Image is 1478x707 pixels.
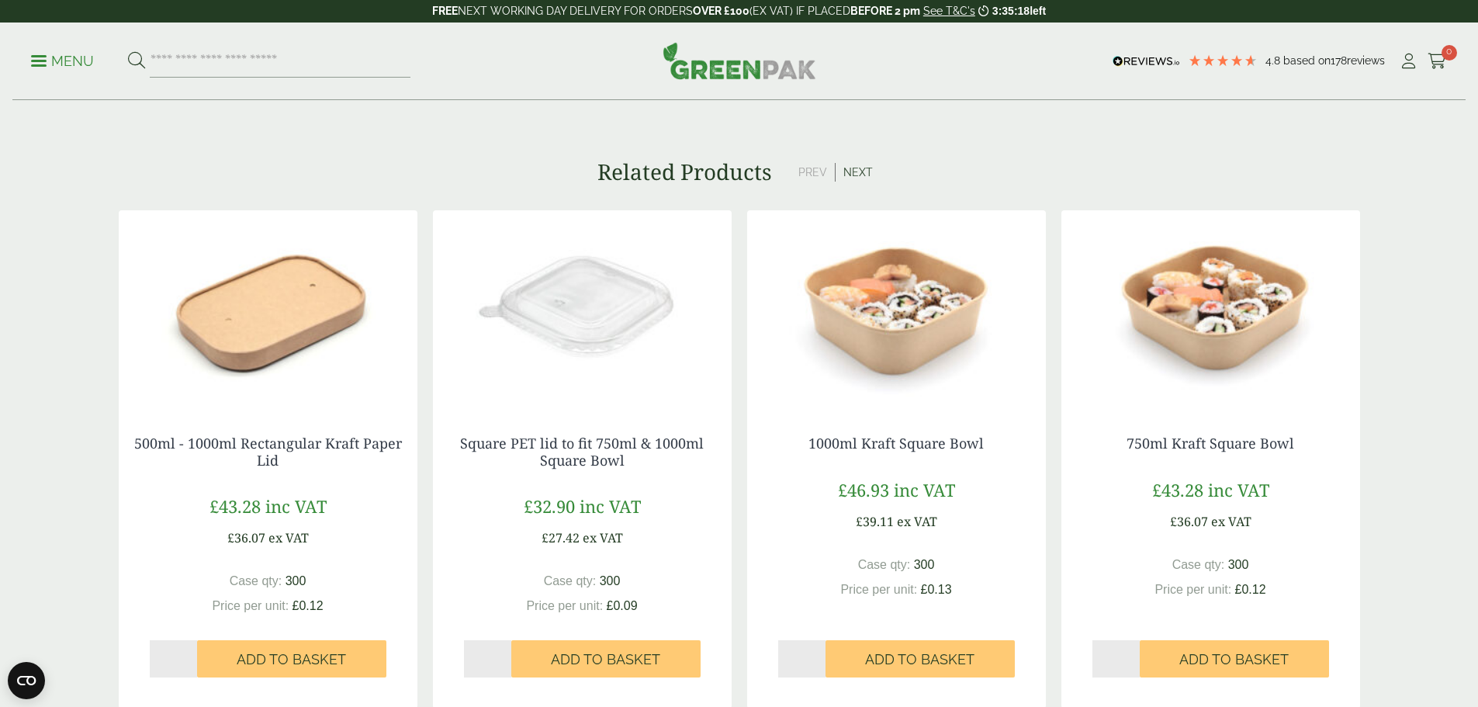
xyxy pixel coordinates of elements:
[1442,45,1457,61] span: 0
[1179,651,1289,668] span: Add to Basket
[551,651,660,668] span: Add to Basket
[542,529,549,546] span: £
[542,529,580,546] bdi: 27.42
[850,5,920,17] strong: BEFORE 2 pm
[836,163,881,182] button: Next
[826,640,1015,678] button: Add to Basket
[1152,478,1203,501] bdi: 43.28
[583,529,623,546] span: ex VAT
[237,651,346,668] span: Add to Basket
[1113,56,1180,67] img: REVIEWS.io
[1331,54,1347,67] span: 178
[856,513,894,530] bdi: 39.11
[432,5,458,17] strong: FREE
[227,529,265,546] bdi: 36.07
[1283,54,1331,67] span: Based on
[227,529,234,546] span: £
[119,210,417,404] img: 2723006 Paper Lid for Rectangular Kraft Bowl v1
[1170,513,1208,530] bdi: 36.07
[460,434,704,470] a: Square PET lid to fit 750ml & 1000ml Square Bowl
[209,494,219,518] span: £
[31,52,94,68] a: Menu
[292,599,324,612] bdi: 0.12
[914,558,935,571] span: 300
[894,478,955,501] span: inc VAT
[197,640,386,678] button: Add to Basket
[580,494,641,518] span: inc VAT
[1235,583,1242,596] span: £
[1127,434,1294,452] a: 750ml Kraft Square Bowl
[1428,50,1447,73] a: 0
[1211,513,1251,530] span: ex VAT
[230,574,282,587] span: Case qty:
[607,599,614,612] span: £
[747,210,1046,404] img: 2723009 1000ml Square Kraft Bowl with Sushi contents
[808,434,984,452] a: 1000ml Kraft Square Bowl
[433,210,732,404] img: 2723010 Square Kraft Bowl Lid, fits 500 to 1400ml Square Bowls (1)
[1188,54,1258,68] div: 4.78 Stars
[1152,478,1161,501] span: £
[865,651,974,668] span: Add to Basket
[921,583,952,596] bdi: 0.13
[1140,640,1329,678] button: Add to Basket
[292,599,299,612] span: £
[511,640,701,678] button: Add to Basket
[212,599,289,612] span: Price per unit:
[1235,583,1266,596] bdi: 0.12
[600,574,621,587] span: 300
[838,478,889,501] bdi: 46.93
[268,529,309,546] span: ex VAT
[607,599,638,612] bdi: 0.09
[1265,54,1283,67] span: 4.8
[923,5,975,17] a: See T&C's
[992,5,1030,17] span: 3:35:18
[524,494,533,518] span: £
[1228,558,1249,571] span: 300
[265,494,327,518] span: inc VAT
[693,5,749,17] strong: OVER £100
[1428,54,1447,69] i: Cart
[1208,478,1269,501] span: inc VAT
[1399,54,1418,69] i: My Account
[1061,210,1360,404] img: 2723008 750ml Square Kraft Bowl with Sushi Contents
[1154,583,1231,596] span: Price per unit:
[286,574,306,587] span: 300
[134,434,402,470] a: 500ml - 1000ml Rectangular Kraft Paper Lid
[1172,558,1225,571] span: Case qty:
[524,494,575,518] bdi: 32.90
[897,513,937,530] span: ex VAT
[921,583,928,596] span: £
[597,159,772,185] h3: Related Products
[544,574,597,587] span: Case qty:
[840,583,917,596] span: Price per unit:
[856,513,863,530] span: £
[791,163,836,182] button: Prev
[858,558,911,571] span: Case qty:
[838,478,847,501] span: £
[209,494,261,518] bdi: 43.28
[663,42,816,79] img: GreenPak Supplies
[31,52,94,71] p: Menu
[1347,54,1385,67] span: reviews
[526,599,603,612] span: Price per unit:
[8,662,45,699] button: Open CMP widget
[1170,513,1177,530] span: £
[1030,5,1046,17] span: left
